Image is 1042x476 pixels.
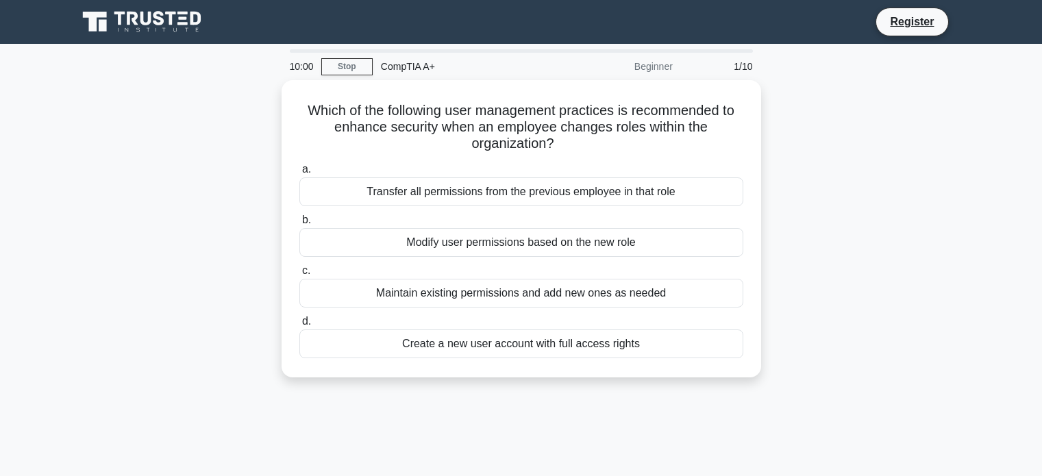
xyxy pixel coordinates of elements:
[561,53,681,80] div: Beginner
[302,214,311,225] span: b.
[282,53,321,80] div: 10:00
[373,53,561,80] div: CompTIA A+
[302,315,311,327] span: d.
[882,13,942,30] a: Register
[302,264,310,276] span: c.
[299,279,743,308] div: Maintain existing permissions and add new ones as needed
[299,228,743,257] div: Modify user permissions based on the new role
[681,53,761,80] div: 1/10
[299,177,743,206] div: Transfer all permissions from the previous employee in that role
[321,58,373,75] a: Stop
[302,163,311,175] span: a.
[299,329,743,358] div: Create a new user account with full access rights
[298,102,745,153] h5: Which of the following user management practices is recommended to enhance security when an emplo...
